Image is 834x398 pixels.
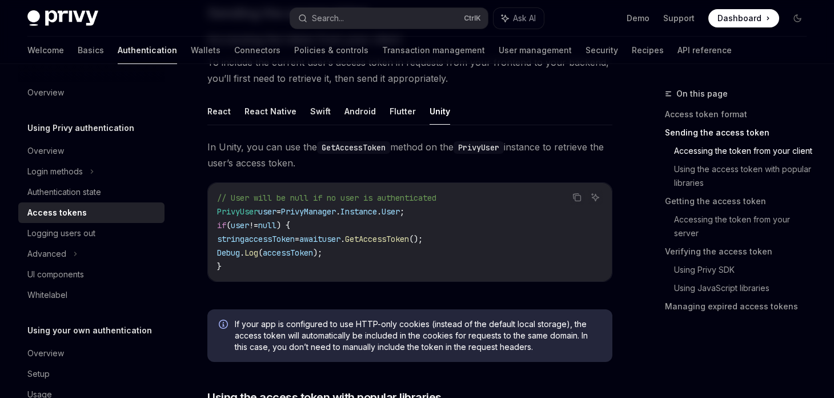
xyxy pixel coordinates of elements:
[191,37,220,64] a: Wallets
[217,220,226,230] span: if
[18,82,165,103] a: Overview
[18,364,165,384] a: Setup
[276,206,281,217] span: =
[18,285,165,305] a: Whitelabel
[665,192,816,210] a: Getting the access token
[382,37,485,64] a: Transaction management
[588,190,603,205] button: Ask AI
[27,10,98,26] img: dark logo
[344,98,376,125] button: Android
[788,9,807,27] button: Toggle dark mode
[499,37,572,64] a: User management
[674,160,816,192] a: Using the access token with popular libraries
[27,121,134,135] h5: Using Privy authentication
[18,264,165,285] a: UI components
[513,13,536,24] span: Ask AI
[632,37,664,64] a: Recipes
[244,98,296,125] button: React Native
[27,144,64,158] div: Overview
[18,182,165,202] a: Authentication state
[665,105,816,124] a: Access token format
[464,14,481,23] span: Ctrl K
[454,141,504,154] code: PrivyUser
[217,193,436,203] span: // User will be null if no user is authenticated
[494,8,544,29] button: Ask AI
[717,13,761,24] span: Dashboard
[676,87,728,101] span: On this page
[207,98,231,125] button: React
[317,141,390,154] code: GetAccessToken
[244,234,295,244] span: accessToken
[27,288,67,302] div: Whitelabel
[400,206,404,217] span: ;
[27,86,64,100] div: Overview
[390,98,416,125] button: Flutter
[217,234,244,244] span: string
[27,367,50,381] div: Setup
[258,248,263,258] span: (
[310,98,331,125] button: Swift
[708,9,779,27] a: Dashboard
[27,185,101,199] div: Authentication state
[665,297,816,316] a: Managing expired access tokens
[340,234,345,244] span: .
[409,234,423,244] span: ();
[674,261,816,279] a: Using Privy SDK
[430,98,450,125] button: Unity
[27,268,84,281] div: UI components
[217,206,258,217] span: PrivyUser
[27,226,95,240] div: Logging users out
[231,220,249,230] span: user
[665,242,816,261] a: Verifying the access token
[299,234,322,244] span: await
[27,165,83,178] div: Login methods
[258,220,276,230] span: null
[677,37,732,64] a: API reference
[377,206,382,217] span: .
[18,202,165,223] a: Access tokens
[217,261,222,272] span: }
[570,190,584,205] button: Copy the contents from the code block
[258,206,276,217] span: user
[18,141,165,161] a: Overview
[663,13,695,24] a: Support
[276,220,290,230] span: ) {
[674,279,816,297] a: Using JavaScript libraries
[340,206,377,217] span: Instance
[665,124,816,142] a: Sending the access token
[295,234,299,244] span: =
[345,234,409,244] span: GetAccessToken
[27,324,152,337] h5: Using your own authentication
[27,37,64,64] a: Welcome
[281,206,336,217] span: PrivyManager
[78,37,104,64] a: Basics
[27,206,87,220] div: Access tokens
[226,220,231,230] span: (
[290,8,488,29] button: Search...CtrlK
[674,210,816,242] a: Accessing the token from your server
[249,220,258,230] span: !=
[382,206,400,217] span: User
[240,248,244,258] span: .
[244,248,258,258] span: Log
[18,223,165,244] a: Logging users out
[234,37,280,64] a: Connectors
[235,319,601,353] span: If your app is configured to use HTTP-only cookies (instead of the default local storage), the ac...
[219,320,230,331] svg: Info
[27,347,64,360] div: Overview
[207,139,612,171] span: In Unity, you can use the method on the instance to retrieve the user’s access token.
[336,206,340,217] span: .
[627,13,649,24] a: Demo
[118,37,177,64] a: Authentication
[312,11,344,25] div: Search...
[294,37,368,64] a: Policies & controls
[322,234,340,244] span: user
[217,248,240,258] span: Debug
[27,247,66,261] div: Advanced
[263,248,313,258] span: accessToken
[674,142,816,160] a: Accessing the token from your client
[586,37,618,64] a: Security
[18,343,165,364] a: Overview
[207,54,612,86] span: To include the current user’s access token in requests from your frontend to your backend, you’ll...
[313,248,322,258] span: );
